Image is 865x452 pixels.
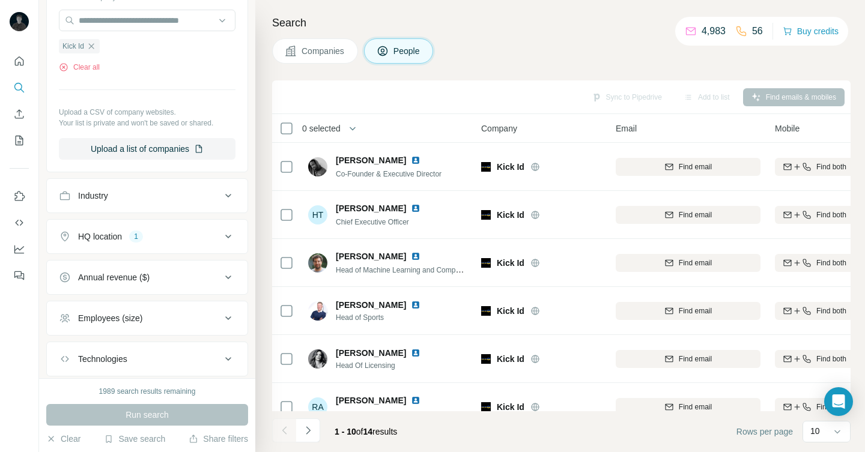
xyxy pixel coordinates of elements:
img: Avatar [308,157,327,176]
div: Open Intercom Messenger [824,387,853,416]
span: Kick Id [62,41,84,52]
img: LinkedIn logo [411,348,420,358]
button: Find both [775,206,854,224]
img: LinkedIn logo [411,252,420,261]
p: Upload a CSV of company websites. [59,107,235,118]
span: Find email [679,306,712,316]
span: Kick Id [497,161,524,173]
span: Chief Executive Officer [336,218,409,226]
span: Find both [816,402,846,412]
span: Kick Id [497,353,524,365]
p: 10 [810,425,820,437]
span: Kick Id [497,209,524,221]
button: Feedback [10,265,29,286]
span: Companies [302,45,345,57]
button: Use Surfe API [10,212,29,234]
div: RA [308,397,327,417]
button: Find email [616,158,760,176]
img: Avatar [10,12,29,31]
span: Kick Id [497,257,524,269]
span: Software Project Manager [336,410,419,418]
div: 1989 search results remaining [99,386,196,397]
span: 1 - 10 [335,427,356,436]
span: Kick Id [497,401,524,413]
button: Find email [616,206,760,224]
span: results [335,427,397,436]
button: Find email [616,254,760,272]
span: [PERSON_NAME] [336,394,406,406]
button: Navigate to next page [296,418,320,442]
span: 14 [363,427,373,436]
button: Find both [775,350,854,368]
span: [PERSON_NAME] [336,250,406,262]
div: 1 [129,231,143,242]
button: Find both [775,302,854,320]
img: LinkedIn logo [411,300,420,310]
span: Head of Machine Learning and Computer Vision [336,265,490,274]
button: Find email [616,302,760,320]
span: Co-Founder & Executive Director [336,170,442,178]
button: HQ location1 [47,222,247,251]
span: Find both [816,306,846,316]
img: LinkedIn logo [411,396,420,405]
button: Employees (size) [47,304,247,333]
button: Technologies [47,345,247,373]
img: LinkedIn logo [411,203,420,213]
img: Avatar [308,301,327,321]
img: Logo of Kick Id [481,306,491,316]
span: Mobile [775,122,800,134]
span: Find both [816,258,846,268]
p: 4,983 [702,24,726,38]
span: [PERSON_NAME] [336,299,406,311]
img: Logo of Kick Id [481,258,491,268]
span: Head of Sports [336,312,435,323]
span: [PERSON_NAME] [336,202,406,214]
button: Annual revenue ($) [47,263,247,292]
button: Clear [46,433,80,445]
button: Quick start [10,50,29,72]
p: 56 [752,24,763,38]
div: HQ location [78,231,122,243]
img: LinkedIn logo [411,155,420,165]
span: Company [481,122,517,134]
div: Industry [78,190,108,202]
button: Find email [616,350,760,368]
button: Search [10,77,29,98]
span: Rows per page [736,426,793,438]
img: Logo of Kick Id [481,354,491,364]
button: Use Surfe on LinkedIn [10,185,29,207]
img: Logo of Kick Id [481,402,491,412]
div: Technologies [78,353,127,365]
span: 0 selected [302,122,341,134]
div: HT [308,205,327,224]
span: Kick Id [497,305,524,317]
button: Upload a list of companies [59,138,235,160]
div: Annual revenue ($) [78,271,150,283]
span: Find email [679,258,712,268]
span: Email [616,122,637,134]
button: Buy credits [783,23,839,40]
span: of [356,427,363,436]
img: Avatar [308,253,327,273]
div: Employees (size) [78,312,142,324]
span: Find email [679,161,712,172]
span: Find email [679,209,712,220]
button: Clear all [59,62,100,73]
img: Logo of Kick Id [481,162,491,172]
span: Head Of Licensing [336,360,435,371]
span: Find email [679,354,712,364]
p: Your list is private and won't be saved or shared. [59,118,235,128]
img: Avatar [308,349,327,369]
button: Industry [47,181,247,210]
span: [PERSON_NAME] [336,154,406,166]
button: Find both [775,398,854,416]
span: Find email [679,402,712,412]
button: Find both [775,158,854,176]
button: Find both [775,254,854,272]
button: Find email [616,398,760,416]
button: Share filters [189,433,248,445]
span: People [393,45,421,57]
img: Logo of Kick Id [481,210,491,220]
span: Find both [816,209,846,220]
h4: Search [272,14,851,31]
